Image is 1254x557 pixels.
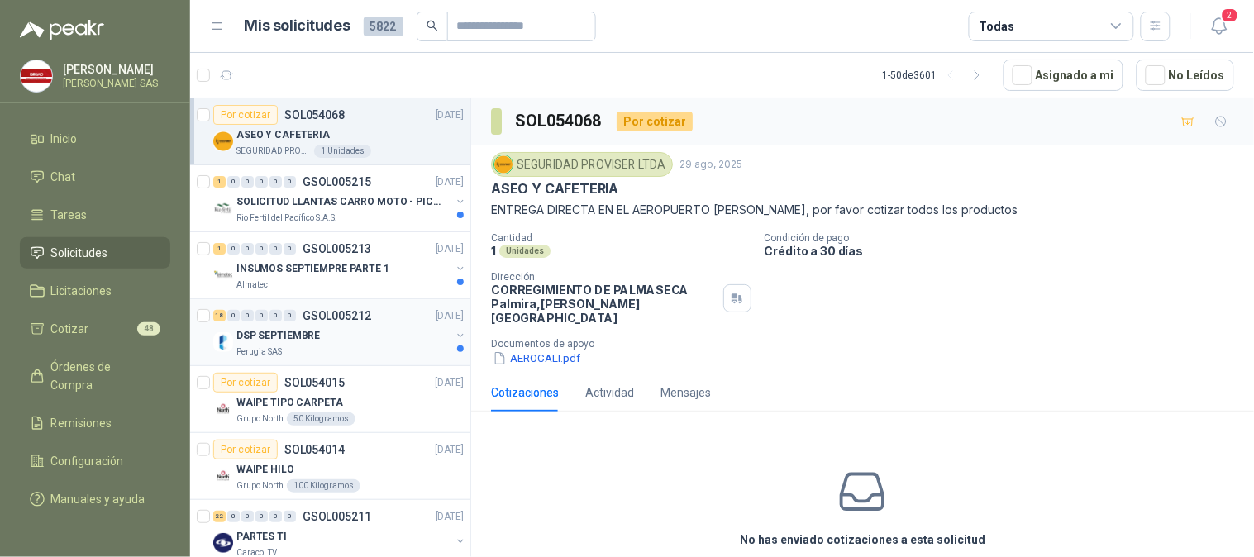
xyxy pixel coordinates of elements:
div: 0 [227,176,240,188]
a: Inicio [20,123,170,155]
div: 0 [269,243,282,255]
p: Grupo North [236,412,284,426]
div: 100 Kilogramos [287,479,360,493]
span: Tareas [51,206,88,224]
span: Órdenes de Compra [51,358,155,394]
div: 22 [213,511,226,522]
p: Dirección [491,271,717,283]
p: GSOL005212 [303,310,371,321]
a: Chat [20,161,170,193]
a: Por cotizarSOL054015[DATE] Company LogoWAIPE TIPO CARPETAGrupo North50 Kilogramos [190,366,470,433]
a: Configuración [20,445,170,477]
img: Company Logo [21,60,52,92]
p: [DATE] [436,375,464,391]
p: [DATE] [436,308,464,324]
p: Crédito a 30 días [765,244,1247,258]
div: 0 [284,511,296,522]
p: GSOL005215 [303,176,371,188]
p: 1 [491,244,496,258]
div: 0 [255,511,268,522]
p: CORREGIMIENTO DE PALMASECA Palmira , [PERSON_NAME][GEOGRAPHIC_DATA] [491,283,717,325]
span: Licitaciones [51,282,112,300]
a: Cotizar48 [20,313,170,345]
span: 5822 [364,17,403,36]
img: Company Logo [213,399,233,419]
div: 1 [213,176,226,188]
span: Inicio [51,130,78,148]
p: SOLICITUD LLANTAS CARRO MOTO - PICHINDE [236,194,442,210]
a: Por cotizarSOL054068[DATE] Company LogoASEO Y CAFETERIASEGURIDAD PROVISER LTDA1 Unidades [190,98,470,165]
div: 0 [284,176,296,188]
img: Company Logo [213,198,233,218]
p: [DATE] [436,509,464,525]
span: Remisiones [51,414,112,432]
p: Perugia SAS [236,345,282,359]
div: 0 [241,243,254,255]
span: Solicitudes [51,244,108,262]
div: 0 [241,176,254,188]
div: 1 - 50 de 3601 [883,62,990,88]
span: 48 [137,322,160,336]
div: Por cotizar [213,373,278,393]
div: 1 [213,243,226,255]
img: Company Logo [213,332,233,352]
button: No Leídos [1137,60,1234,91]
p: SOL054014 [284,444,345,455]
p: SOL054068 [284,109,345,121]
p: Condición de pago [765,232,1247,244]
p: PARTES TI [236,529,287,545]
a: 1 0 0 0 0 0 GSOL005215[DATE] Company LogoSOLICITUD LLANTAS CARRO MOTO - PICHINDERio Fertil del Pa... [213,172,467,225]
div: 0 [269,176,282,188]
p: [PERSON_NAME] SAS [63,79,166,88]
button: Asignado a mi [1004,60,1123,91]
a: Manuales y ayuda [20,483,170,515]
p: SOL054015 [284,377,345,388]
p: GSOL005213 [303,243,371,255]
span: 2 [1221,7,1239,23]
h3: SOL054068 [515,108,603,134]
p: Cantidad [491,232,751,244]
p: ENTREGA DIRECTA EN EL AEROPUERTO [PERSON_NAME], por favor cotizar todos los productos [491,201,1234,219]
div: Todas [980,17,1014,36]
p: [DATE] [436,442,464,458]
span: Cotizar [51,320,89,338]
p: WAIPE HILO [236,462,294,478]
span: Chat [51,168,76,186]
a: Por cotizarSOL054014[DATE] Company LogoWAIPE HILOGrupo North100 Kilogramos [190,433,470,500]
p: [PERSON_NAME] [63,64,166,75]
div: Por cotizar [213,105,278,125]
img: Company Logo [494,155,513,174]
p: [DATE] [436,174,464,190]
div: 0 [241,310,254,321]
a: 18 0 0 0 0 0 GSOL005212[DATE] Company LogoDSP SEPTIEMBREPerugia SAS [213,306,467,359]
div: 0 [241,511,254,522]
div: 0 [227,310,240,321]
div: Unidades [499,245,551,258]
p: Almatec [236,278,268,292]
div: 0 [255,176,268,188]
div: 0 [227,511,240,522]
img: Company Logo [213,131,233,151]
div: 18 [213,310,226,321]
p: [DATE] [436,241,464,257]
span: Manuales y ayuda [51,490,145,508]
a: Órdenes de Compra [20,351,170,401]
div: 0 [269,511,282,522]
img: Logo peakr [20,20,104,40]
div: Cotizaciones [491,383,559,402]
p: ASEO Y CAFETERIA [236,127,330,143]
h3: No has enviado cotizaciones a esta solicitud [740,531,985,549]
p: SEGURIDAD PROVISER LTDA [236,145,311,158]
h1: Mis solicitudes [245,14,350,38]
a: Tareas [20,199,170,231]
a: 1 0 0 0 0 0 GSOL005213[DATE] Company LogoINSUMOS SEPTIEMPRE PARTE 1Almatec [213,239,467,292]
p: Grupo North [236,479,284,493]
button: 2 [1204,12,1234,41]
div: Por cotizar [213,440,278,459]
a: Licitaciones [20,275,170,307]
p: WAIPE TIPO CARPETA [236,395,343,411]
span: search [427,20,438,31]
p: Rio Fertil del Pacífico S.A.S. [236,212,337,225]
span: Configuración [51,452,124,470]
p: GSOL005211 [303,511,371,522]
